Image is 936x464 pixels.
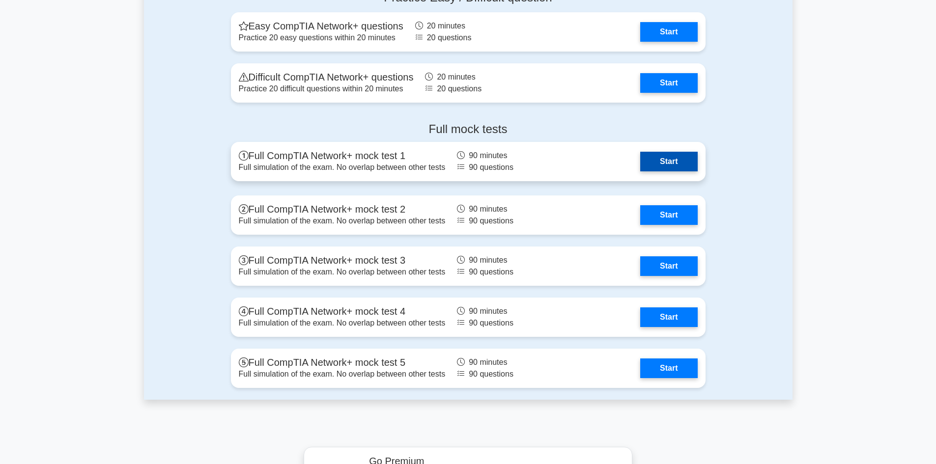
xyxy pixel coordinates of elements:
[640,73,697,93] a: Start
[640,22,697,42] a: Start
[640,205,697,225] a: Start
[640,152,697,171] a: Start
[231,122,706,136] h4: Full mock tests
[640,256,697,276] a: Start
[640,358,697,378] a: Start
[640,307,697,327] a: Start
